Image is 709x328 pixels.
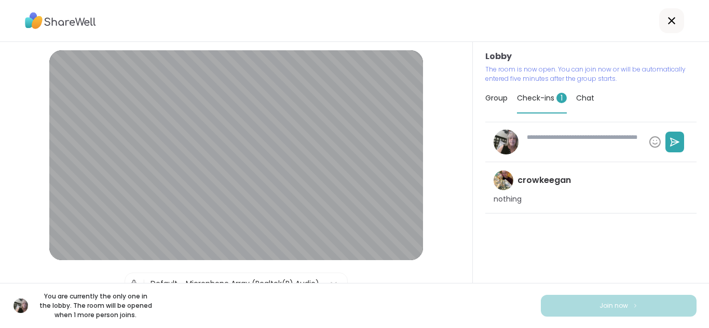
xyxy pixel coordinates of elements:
p: nothing [494,194,522,205]
img: Microphone [129,273,139,294]
img: ShareWell Logo [25,9,96,33]
p: You are currently the only one in the lobby. The room will be opened when 1 more person joins. [37,292,154,320]
img: crowkeegan [494,170,513,190]
span: Chat [576,93,594,103]
span: Check-ins [517,93,567,103]
span: Join now [599,301,628,310]
span: 1 [556,93,567,103]
span: | [143,273,145,294]
h3: Lobby [485,50,697,63]
span: Group [485,93,508,103]
img: huggy [494,130,519,154]
div: Default - Microphone Array (Realtek(R) Audio) [151,278,319,289]
button: Join now [541,295,697,317]
h4: crowkeegan [517,175,571,186]
img: huggy [13,298,28,313]
p: The room is now open. You can join now or will be automatically entered five minutes after the gr... [485,65,697,83]
img: ShareWell Logomark [632,303,638,308]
